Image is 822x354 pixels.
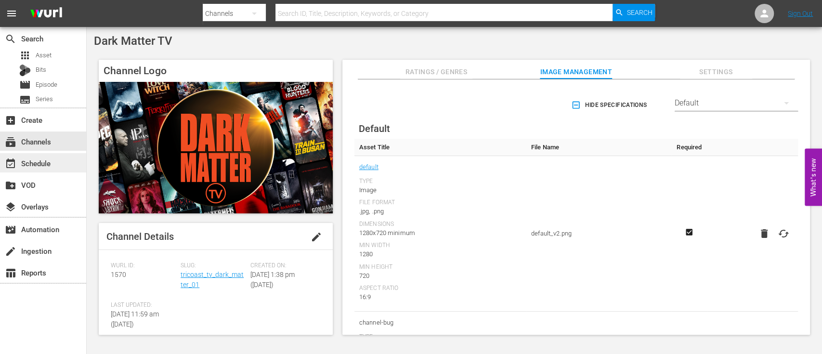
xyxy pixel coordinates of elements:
button: Search [613,4,655,21]
button: Open Feedback Widget [805,148,822,206]
h4: Channel Logo [99,60,333,82]
div: .jpg, .png [359,207,522,216]
th: File Name [526,139,671,156]
span: Ingestion [5,246,16,257]
svg: Required [683,228,695,236]
span: Ratings / Genres [400,66,472,78]
span: Created On: [250,262,315,270]
div: 1280x720 minimum [359,228,522,238]
div: Default [675,90,798,117]
div: Bits [19,65,31,76]
span: [DATE] 11:59 am ([DATE]) [111,310,159,328]
div: File Format [359,199,522,207]
span: Channel Details [106,231,174,242]
span: menu [6,8,17,19]
span: Asset [36,51,52,60]
img: ans4CAIJ8jUAAAAAAAAAAAAAAAAAAAAAAAAgQb4GAAAAAAAAAAAAAAAAAAAAAAAAJMjXAAAAAAAAAAAAAAAAAAAAAAAAgAT5G... [23,2,69,25]
button: Hide Specifications [569,92,651,118]
a: default [359,161,378,173]
span: Schedule [5,158,16,170]
span: Asset [19,50,31,61]
th: Asset Title [354,139,526,156]
span: Bits [36,65,46,75]
div: Type [359,178,522,185]
span: Wurl ID: [111,262,176,270]
div: Min Width [359,242,522,249]
span: [DATE] 1:38 pm ([DATE]) [250,271,295,288]
span: Create [5,115,16,126]
div: Aspect Ratio [359,285,522,292]
span: edit [311,231,322,243]
button: edit [305,225,328,249]
img: Dark Matter TV [99,82,333,213]
div: Type [359,333,522,341]
span: Search [5,33,16,45]
span: Last Updated: [111,302,176,309]
span: Episode [19,79,31,91]
div: 720 [359,271,522,281]
td: default_v2.png [526,156,671,312]
div: Dimensions [359,221,522,228]
span: VOD [5,180,16,191]
span: Image Management [540,66,612,78]
span: Hide Specifications [573,100,647,110]
div: 1280 [359,249,522,259]
a: tricoast_tv_dark_matter_01 [181,271,244,288]
span: channel-bug [359,316,522,329]
div: Min Height [359,263,522,271]
th: Required [671,139,707,156]
span: Reports [5,267,16,279]
div: Image [359,185,522,195]
a: Sign Out [788,10,813,17]
span: Series [19,94,31,105]
span: Settings [680,66,752,78]
div: 16:9 [359,292,522,302]
span: Dark Matter TV [94,34,172,48]
span: Search [626,4,652,21]
span: Channels [5,136,16,148]
span: Series [36,94,53,104]
span: Overlays [5,201,16,213]
span: Automation [5,224,16,236]
span: Episode [36,80,57,90]
span: 1570 [111,271,126,278]
span: Default [359,123,390,134]
span: Slug: [181,262,246,270]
